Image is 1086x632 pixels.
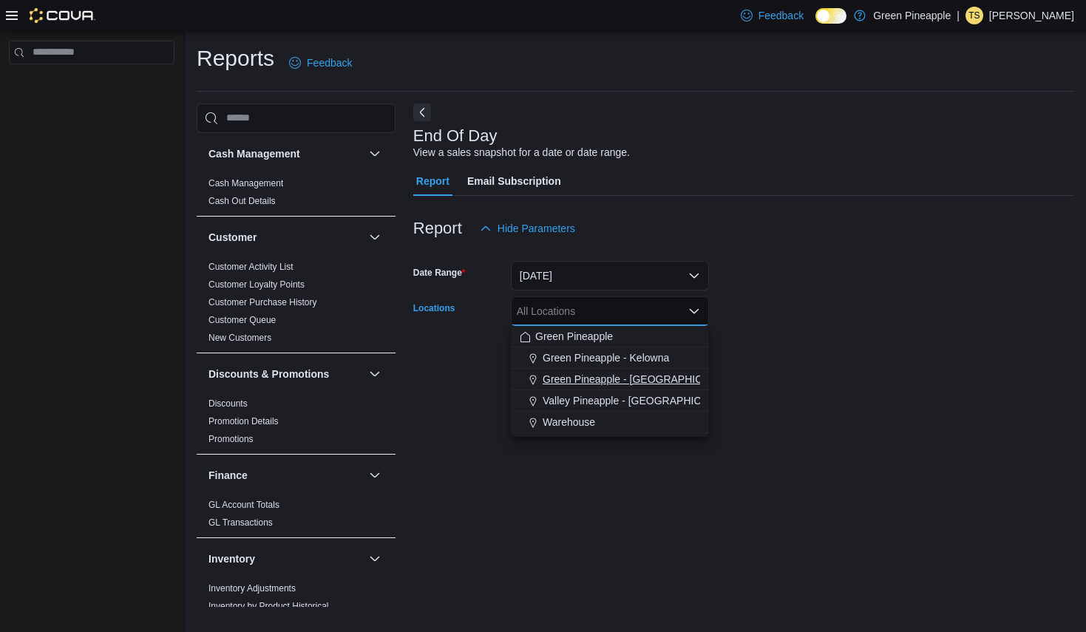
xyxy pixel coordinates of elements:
[197,44,274,73] h1: Reports
[208,261,293,273] span: Customer Activity List
[208,434,254,444] a: Promotions
[968,7,980,24] span: TS
[413,145,630,160] div: View a sales snapshot for a date or date range.
[208,178,283,188] a: Cash Management
[197,395,396,454] div: Discounts & Promotions
[30,8,95,23] img: Cova
[208,583,296,594] a: Inventory Adjustments
[208,333,271,343] a: New Customers
[208,601,329,611] a: Inventory by Product Historical
[474,214,581,243] button: Hide Parameters
[989,7,1074,24] p: [PERSON_NAME]
[208,230,363,245] button: Customer
[498,221,575,236] span: Hide Parameters
[873,7,951,24] p: Green Pineapple
[208,279,305,290] span: Customer Loyalty Points
[511,347,709,369] button: Green Pineapple - Kelowna
[511,390,709,412] button: Valley Pineapple - [GEOGRAPHIC_DATA]
[208,367,363,381] button: Discounts & Promotions
[543,393,736,408] span: Valley Pineapple - [GEOGRAPHIC_DATA]
[511,412,709,433] button: Warehouse
[208,146,363,161] button: Cash Management
[208,499,279,511] span: GL Account Totals
[957,7,960,24] p: |
[197,496,396,537] div: Finance
[511,326,709,347] button: Green Pineapple
[208,195,276,207] span: Cash Out Details
[208,468,248,483] h3: Finance
[366,145,384,163] button: Cash Management
[208,230,257,245] h3: Customer
[467,166,561,196] span: Email Subscription
[208,551,363,566] button: Inventory
[366,466,384,484] button: Finance
[413,103,431,121] button: Next
[413,220,462,237] h3: Report
[511,326,709,433] div: Choose from the following options
[543,372,737,387] span: Green Pineapple - [GEOGRAPHIC_DATA]
[208,314,276,326] span: Customer Queue
[413,267,466,279] label: Date Range
[413,127,498,145] h3: End Of Day
[208,297,317,307] a: Customer Purchase History
[758,8,804,23] span: Feedback
[208,500,279,510] a: GL Account Totals
[208,146,300,161] h3: Cash Management
[366,228,384,246] button: Customer
[688,305,700,317] button: Close list of options
[735,1,810,30] a: Feedback
[815,8,846,24] input: Dark Mode
[511,261,709,290] button: [DATE]
[366,550,384,568] button: Inventory
[208,262,293,272] a: Customer Activity List
[208,433,254,445] span: Promotions
[416,166,449,196] span: Report
[208,398,248,410] span: Discounts
[208,367,329,381] h3: Discounts & Promotions
[208,196,276,206] a: Cash Out Details
[965,7,983,24] div: Taylor Scheiner
[208,517,273,528] a: GL Transactions
[208,551,255,566] h3: Inventory
[208,582,296,594] span: Inventory Adjustments
[413,302,455,314] label: Locations
[9,67,174,103] nav: Complex example
[197,174,396,216] div: Cash Management
[511,369,709,390] button: Green Pineapple - [GEOGRAPHIC_DATA]
[543,415,595,429] span: Warehouse
[197,258,396,353] div: Customer
[208,416,279,427] a: Promotion Details
[366,365,384,383] button: Discounts & Promotions
[543,350,669,365] span: Green Pineapple - Kelowna
[208,332,271,344] span: New Customers
[283,48,358,78] a: Feedback
[208,468,363,483] button: Finance
[208,315,276,325] a: Customer Queue
[208,398,248,409] a: Discounts
[307,55,352,70] span: Feedback
[208,517,273,529] span: GL Transactions
[535,329,613,344] span: Green Pineapple
[208,279,305,290] a: Customer Loyalty Points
